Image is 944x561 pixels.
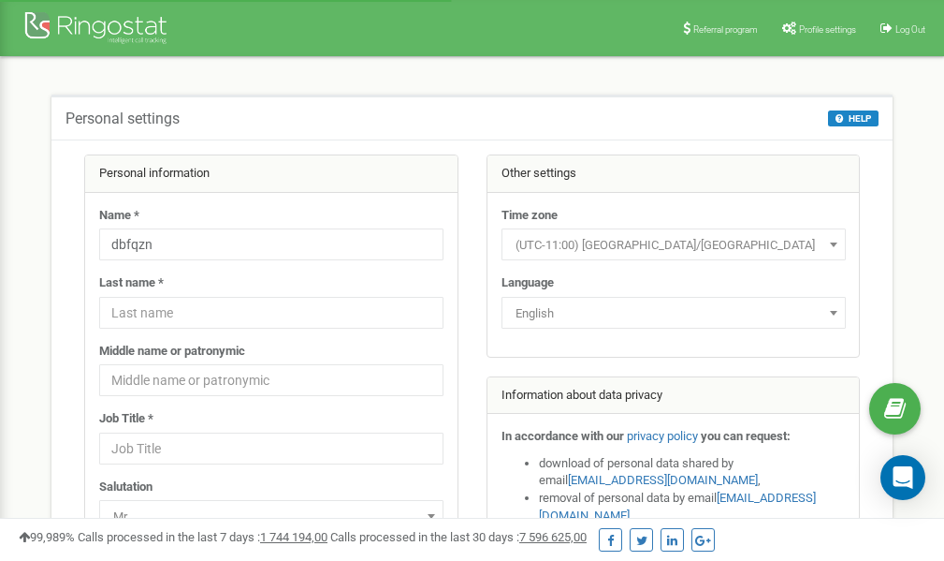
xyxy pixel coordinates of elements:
span: Mr. [106,504,437,530]
span: Profile settings [799,24,856,35]
li: removal of personal data by email , [539,490,846,524]
strong: In accordance with our [501,429,624,443]
span: English [508,301,839,327]
div: Open Intercom Messenger [880,455,925,500]
li: download of personal data shared by email , [539,455,846,490]
input: Middle name or patronymic [99,364,443,396]
h5: Personal settings [65,111,180,127]
strong: you can request: [701,429,791,443]
span: 99,989% [19,530,75,544]
button: HELP [828,111,879,126]
label: Salutation [99,479,152,496]
span: Calls processed in the last 7 days : [78,530,327,544]
span: Referral program [693,24,758,35]
label: Language [501,274,554,292]
span: Calls processed in the last 30 days : [330,530,587,544]
span: (UTC-11:00) Pacific/Midway [508,232,839,258]
label: Last name * [99,274,164,292]
input: Job Title [99,433,443,465]
div: Personal information [85,155,457,193]
label: Time zone [501,207,558,225]
a: [EMAIL_ADDRESS][DOMAIN_NAME] [568,473,758,487]
u: 7 596 625,00 [519,530,587,544]
input: Last name [99,297,443,329]
span: (UTC-11:00) Pacific/Midway [501,229,846,260]
div: Other settings [487,155,860,193]
span: English [501,297,846,329]
span: Mr. [99,500,443,532]
a: privacy policy [627,429,698,443]
label: Middle name or patronymic [99,343,245,361]
label: Name * [99,207,139,225]
u: 1 744 194,00 [260,530,327,544]
span: Log Out [895,24,925,35]
div: Information about data privacy [487,377,860,415]
label: Job Title * [99,410,153,428]
input: Name [99,229,443,260]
